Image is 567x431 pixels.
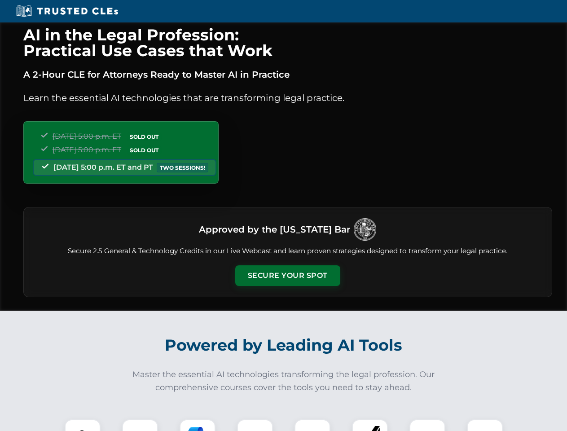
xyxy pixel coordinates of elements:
p: Learn the essential AI technologies that are transforming legal practice. [23,91,552,105]
span: SOLD OUT [127,145,162,155]
p: A 2-Hour CLE for Attorneys Ready to Master AI in Practice [23,67,552,82]
span: SOLD OUT [127,132,162,141]
h2: Powered by Leading AI Tools [35,330,532,361]
h1: AI in the Legal Profession: Practical Use Cases that Work [23,27,552,58]
span: [DATE] 5:00 p.m. ET [53,132,121,141]
button: Secure Your Spot [235,265,340,286]
img: Trusted CLEs [13,4,121,18]
h3: Approved by the [US_STATE] Bar [199,221,350,237]
span: [DATE] 5:00 p.m. ET [53,145,121,154]
p: Secure 2.5 General & Technology Credits in our Live Webcast and learn proven strategies designed ... [35,246,541,256]
img: Logo [354,218,376,241]
p: Master the essential AI technologies transforming the legal profession. Our comprehensive courses... [127,368,441,394]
